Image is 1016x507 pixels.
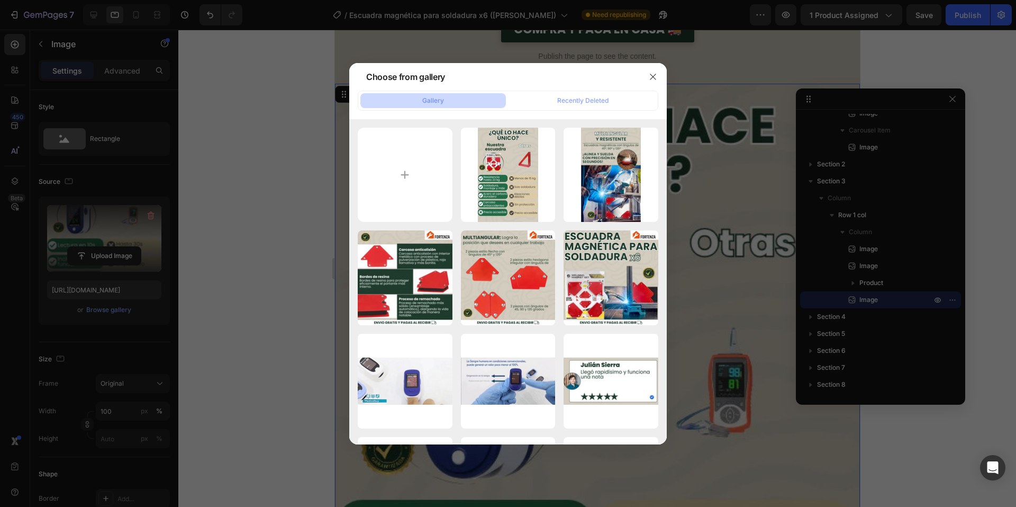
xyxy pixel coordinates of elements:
[358,230,452,325] img: image
[13,60,36,69] div: Image
[461,230,556,325] img: image
[422,96,444,105] div: Gallery
[461,358,556,405] img: image
[564,358,658,405] img: image
[980,455,1005,481] div: Open Intercom Messenger
[358,358,452,405] img: image
[360,93,506,108] button: Gallery
[510,93,656,108] button: Recently Deleted
[564,230,658,325] img: image
[581,128,641,223] img: image
[557,96,609,105] div: Recently Deleted
[478,128,538,223] img: image
[366,70,445,83] div: Choose from gallery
